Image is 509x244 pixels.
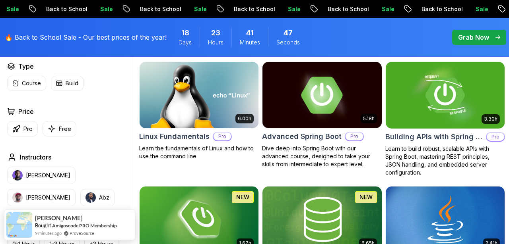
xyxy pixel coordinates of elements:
p: Learn the fundamentals of Linux and how to use the command line [139,144,259,160]
p: [PERSON_NAME] [26,171,70,179]
a: ProveSource [70,230,94,236]
span: 18 Days [181,27,189,38]
p: Sale [94,5,119,13]
p: Free [59,125,71,133]
p: Back to School [415,5,469,13]
p: 3.30h [484,116,497,122]
p: Dive deep into Spring Boot with our advanced course, designed to take your skills from intermedia... [262,144,382,168]
span: Hours [208,38,223,46]
p: Sale [282,5,307,13]
p: Pro [346,133,363,140]
img: Building APIs with Spring Boot card [386,62,505,129]
span: Minutes [240,38,260,46]
button: instructor img[PERSON_NAME] [7,167,76,184]
img: Linux Fundamentals card [140,62,258,128]
p: Course [22,79,41,87]
img: instructor img [12,170,23,181]
img: instructor img [12,192,23,203]
p: Sale [188,5,213,13]
h2: Instructors [20,152,51,162]
p: Grab Now [458,33,489,42]
span: 41 Minutes [246,27,254,38]
a: Advanced Spring Boot card5.18hAdvanced Spring BootProDive deep into Spring Boot with our advanced... [262,61,382,168]
span: 9 minutes ago [35,230,62,236]
img: instructor img [85,192,96,203]
p: 6.00h [238,115,251,122]
span: Bought [35,222,51,229]
button: instructor img[PERSON_NAME] [7,189,76,206]
button: Course [7,76,46,91]
p: Pro [487,133,504,141]
h2: Linux Fundamentals [139,131,210,142]
p: Back to School [40,5,94,13]
h2: Type [18,61,34,71]
p: Pro [214,133,231,140]
p: Sale [469,5,495,13]
h2: Building APIs with Spring Boot [385,131,483,142]
a: Linux Fundamentals card6.00hLinux FundamentalsProLearn the fundamentals of Linux and how to use t... [139,61,259,160]
p: Back to School [227,5,282,13]
span: [PERSON_NAME] [35,215,83,221]
button: Pro [7,121,38,136]
p: Build [66,79,78,87]
button: Build [51,76,84,91]
span: 23 Hours [211,27,220,38]
button: Free [43,121,76,136]
button: instructor imgAbz [80,189,115,206]
h2: Price [18,107,34,116]
span: Seconds [276,38,300,46]
p: Back to School [321,5,375,13]
p: 🔥 Back to School Sale - Our best prices of the year! [5,33,167,42]
h2: Advanced Spring Boot [262,131,342,142]
img: provesource social proof notification image [6,212,32,238]
p: Abz [99,194,109,202]
span: 47 Seconds [284,27,293,38]
p: Back to School [134,5,188,13]
a: Building APIs with Spring Boot card3.30hBuilding APIs with Spring BootProLearn to build robust, s... [385,61,505,177]
p: NEW [359,193,373,201]
p: 5.18h [363,115,375,122]
span: Days [179,38,192,46]
img: Advanced Spring Boot card [260,60,385,130]
p: NEW [236,193,249,201]
p: Learn to build robust, scalable APIs with Spring Boot, mastering REST principles, JSON handling, ... [385,145,505,177]
a: Amigoscode PRO Membership [52,223,117,229]
p: Sale [375,5,401,13]
p: Pro [23,125,33,133]
p: [PERSON_NAME] [26,194,70,202]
